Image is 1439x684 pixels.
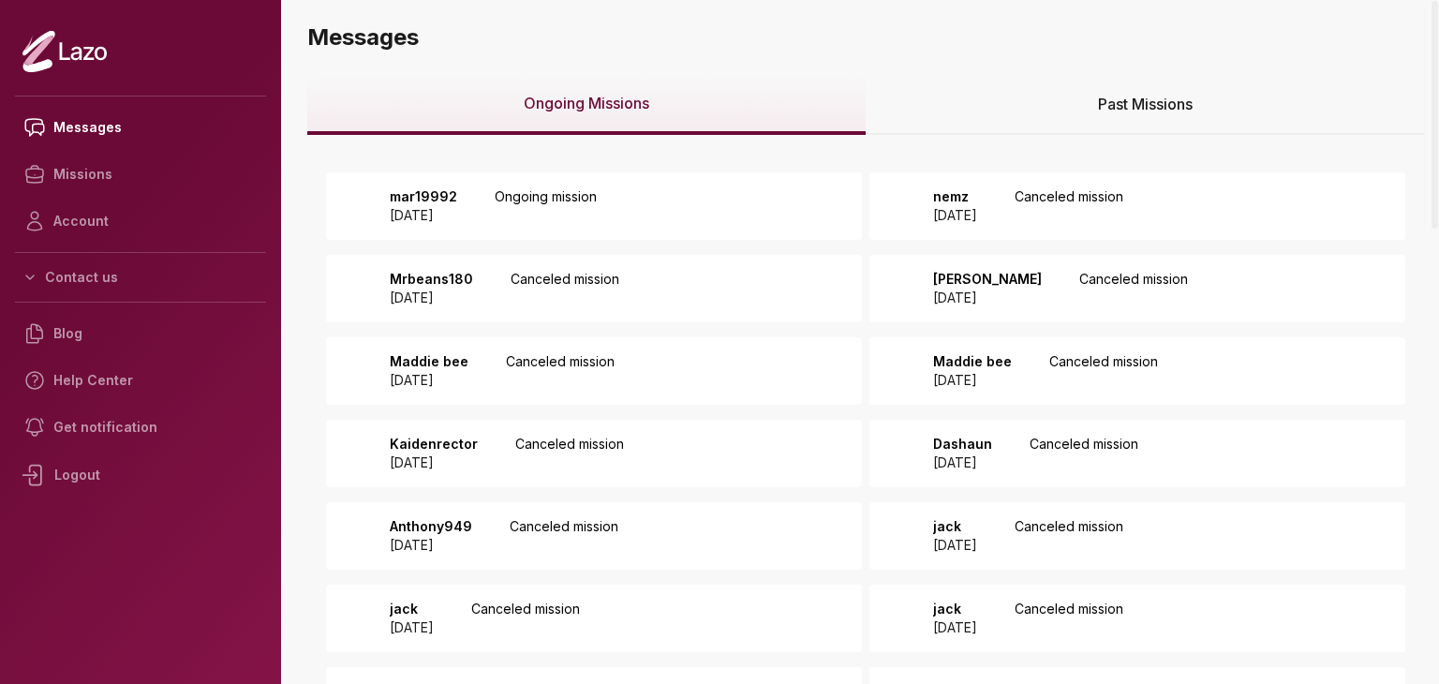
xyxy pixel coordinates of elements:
[524,92,649,114] span: Ongoing Missions
[390,371,468,390] p: [DATE]
[15,357,266,404] a: Help Center
[15,310,266,357] a: Blog
[933,517,977,536] p: jack
[471,600,580,637] p: Canceled mission
[390,206,457,225] p: [DATE]
[390,352,468,371] p: Maddie bee
[390,536,472,555] p: [DATE]
[15,260,266,294] button: Contact us
[933,352,1012,371] p: Maddie bee
[933,618,977,637] p: [DATE]
[1015,600,1123,637] p: Canceled mission
[390,435,478,454] p: Kaidenrector
[390,289,473,307] p: [DATE]
[495,187,597,225] p: Ongoing mission
[510,517,618,555] p: Canceled mission
[933,187,977,206] p: nemz
[933,206,977,225] p: [DATE]
[933,536,977,555] p: [DATE]
[933,600,977,618] p: jack
[390,270,473,289] p: Mrbeans180
[933,289,1042,307] p: [DATE]
[390,517,472,536] p: Anthony949
[390,454,478,472] p: [DATE]
[15,404,266,451] a: Get notification
[15,104,266,151] a: Messages
[933,371,1012,390] p: [DATE]
[515,435,624,472] p: Canceled mission
[1030,435,1138,472] p: Canceled mission
[390,600,434,618] p: jack
[1098,93,1193,115] span: Past Missions
[933,454,992,472] p: [DATE]
[1015,517,1123,555] p: Canceled mission
[390,618,434,637] p: [DATE]
[15,198,266,245] a: Account
[390,187,457,206] p: mar19992
[1079,270,1188,307] p: Canceled mission
[15,151,266,198] a: Missions
[933,435,992,454] p: Dashaun
[933,270,1042,289] p: [PERSON_NAME]
[15,451,266,499] div: Logout
[1049,352,1158,390] p: Canceled mission
[1015,187,1123,225] p: Canceled mission
[511,270,619,307] p: Canceled mission
[506,352,615,390] p: Canceled mission
[307,22,1424,52] h3: Messages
